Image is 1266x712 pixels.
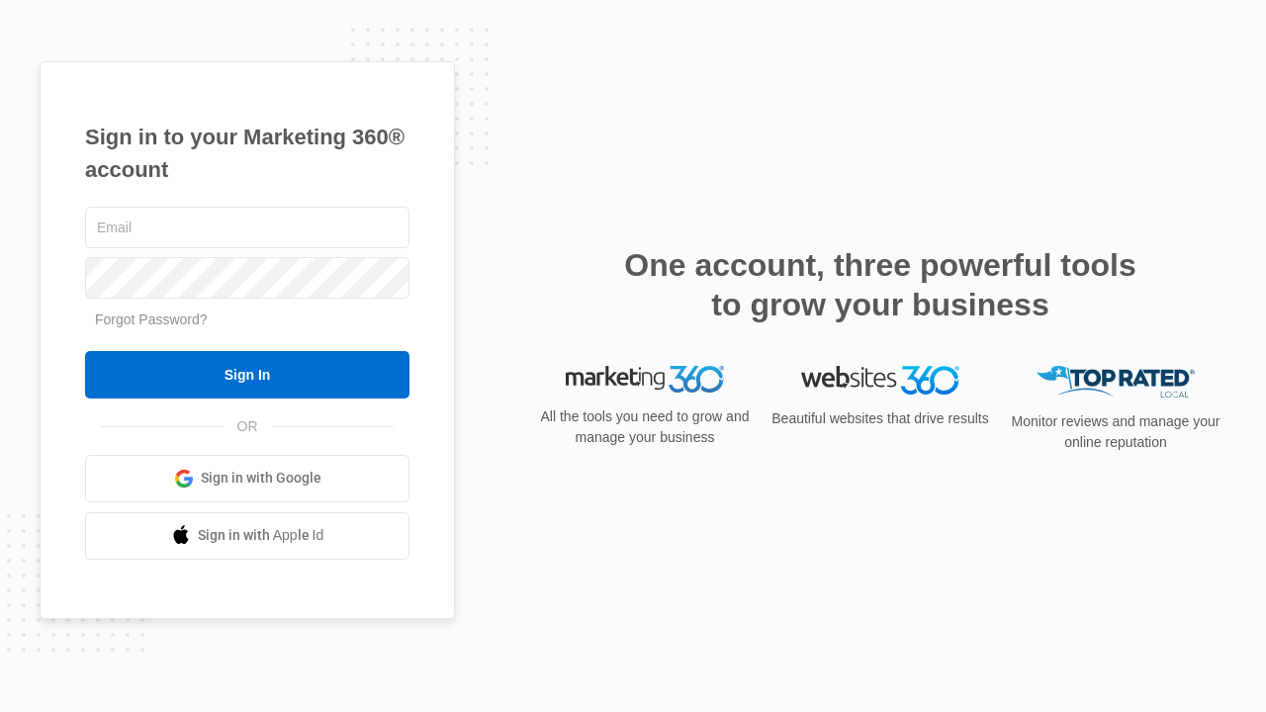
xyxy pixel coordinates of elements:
[566,366,724,394] img: Marketing 360
[1005,411,1226,453] p: Monitor reviews and manage your online reputation
[618,245,1142,324] h2: One account, three powerful tools to grow your business
[85,207,409,248] input: Email
[801,366,959,395] img: Websites 360
[198,525,324,546] span: Sign in with Apple Id
[1037,366,1195,399] img: Top Rated Local
[95,311,208,327] a: Forgot Password?
[85,121,409,186] h1: Sign in to your Marketing 360® account
[85,455,409,502] a: Sign in with Google
[224,416,272,437] span: OR
[201,468,321,489] span: Sign in with Google
[85,351,409,399] input: Sign In
[85,512,409,560] a: Sign in with Apple Id
[534,406,756,448] p: All the tools you need to grow and manage your business
[769,408,991,429] p: Beautiful websites that drive results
